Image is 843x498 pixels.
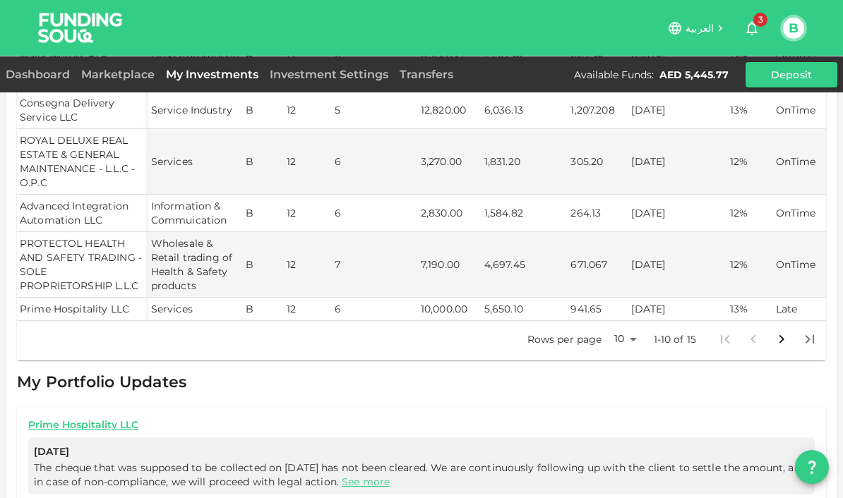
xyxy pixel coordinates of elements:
a: Dashboard [6,68,76,81]
td: 13% [727,92,773,129]
td: Consegna Delivery Service LLC [17,92,148,129]
a: Marketplace [76,68,160,81]
td: ROYAL DELUXE REAL ESTATE & GENERAL MAINTENANCE - L.L.C - O.P.C [17,129,148,195]
span: My Portfolio Updates [17,372,186,391]
td: OnTime [773,92,826,129]
a: Prime Hospitality LLC [28,418,815,432]
td: 5,650.10 [482,298,568,321]
td: 12 [284,298,332,321]
td: OnTime [773,232,826,298]
a: My Investments [160,68,264,81]
button: Deposit [746,62,837,87]
td: [DATE] [628,92,727,129]
td: 6 [332,129,417,195]
td: B [243,298,284,321]
td: 4,697.45 [482,232,568,298]
td: B [243,129,284,195]
div: 10 [608,329,642,349]
button: question [795,450,829,484]
td: 671.067 [568,232,628,298]
a: Transfers [394,68,459,81]
td: 5 [332,92,417,129]
span: The cheque that was supposed to be collected on [DATE] has not been cleared. We are continuously ... [34,461,807,488]
td: Services [148,298,243,321]
td: B [243,195,284,232]
td: [DATE] [628,195,727,232]
p: Rows per page [527,332,602,346]
td: 6 [332,195,417,232]
td: 6 [332,298,417,321]
td: [DATE] [628,298,727,321]
span: العربية [686,22,714,35]
td: 1,831.20 [482,129,568,195]
span: 3 [753,13,767,27]
td: B [243,92,284,129]
td: Advanced Integration Automation LLC [17,195,148,232]
p: 1-10 of 15 [654,332,697,346]
td: 2,830.00 [418,195,482,232]
td: Service Industry [148,92,243,129]
button: 3 [738,14,766,42]
td: 12% [727,195,773,232]
div: Available Funds : [574,68,654,82]
div: AED 5,445.77 [659,68,729,82]
td: Late [773,298,826,321]
td: Information & Commuication [148,195,243,232]
td: OnTime [773,129,826,195]
button: Go to next page [767,325,796,353]
button: B [783,18,804,39]
td: 12 [284,232,332,298]
td: 12 [284,129,332,195]
td: 12% [727,129,773,195]
td: Services [148,129,243,195]
td: Prime Hospitality LLC [17,298,148,321]
td: 6,036.13 [482,92,568,129]
span: [DATE] [34,443,809,461]
td: 305.20 [568,129,628,195]
td: 7,190.00 [418,232,482,298]
a: Investment Settings [264,68,394,81]
td: 941.65 [568,298,628,321]
td: [DATE] [628,129,727,195]
td: [DATE] [628,232,727,298]
td: 10,000.00 [418,298,482,321]
td: 1,584.82 [482,195,568,232]
td: 1,207.208 [568,92,628,129]
button: Go to last page [796,325,824,353]
td: Wholesale & Retail trading of Health & Safety products [148,232,243,298]
td: OnTime [773,195,826,232]
td: 264.13 [568,195,628,232]
td: 3,270.00 [418,129,482,195]
a: See more [342,475,390,488]
td: B [243,232,284,298]
td: 12,820.00 [418,92,482,129]
td: 12 [284,92,332,129]
td: 12 [284,195,332,232]
td: 13% [727,298,773,321]
td: 7 [332,232,417,298]
td: PROTECTOL HEALTH AND SAFETY TRADING - SOLE PROPRIETORSHIP L.L.C [17,232,148,298]
td: 12% [727,232,773,298]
